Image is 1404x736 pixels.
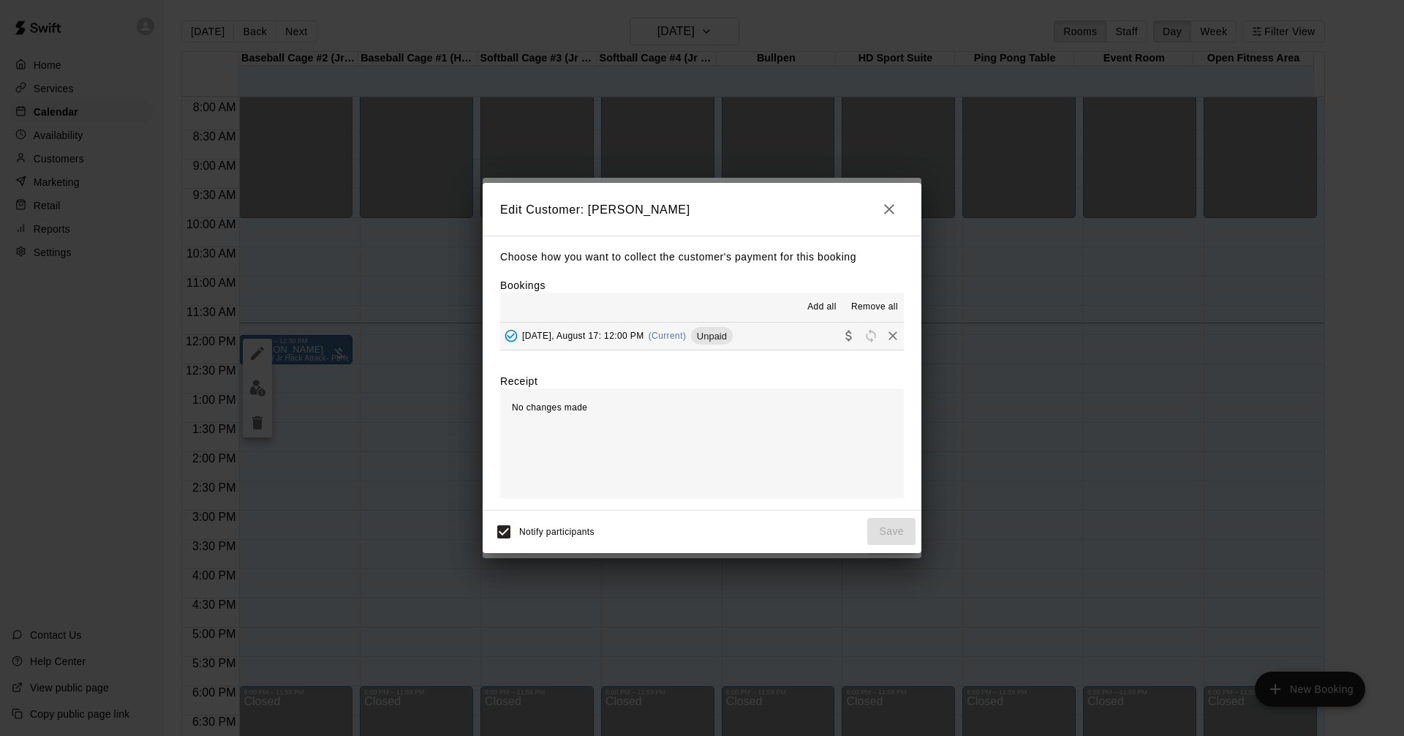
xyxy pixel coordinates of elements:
h2: Edit Customer: [PERSON_NAME] [483,183,921,236]
span: [DATE], August 17: 12:00 PM [522,331,644,341]
span: Reschedule [860,330,882,341]
p: Choose how you want to collect the customer's payment for this booking [500,248,904,266]
label: Receipt [500,374,537,388]
span: Remove all [851,300,898,315]
span: Remove [882,330,904,341]
button: Remove all [845,296,904,319]
span: Notify participants [519,527,595,537]
label: Bookings [500,279,546,291]
button: Added - Collect Payment [500,325,522,347]
span: No changes made [512,402,587,413]
span: Unpaid [691,331,733,342]
button: Added - Collect Payment[DATE], August 17: 12:00 PM(Current)UnpaidCollect paymentRescheduleRemove [500,323,904,350]
button: Add all [799,296,845,319]
span: Collect payment [838,330,860,341]
span: Add all [807,300,837,315]
span: (Current) [649,331,687,341]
